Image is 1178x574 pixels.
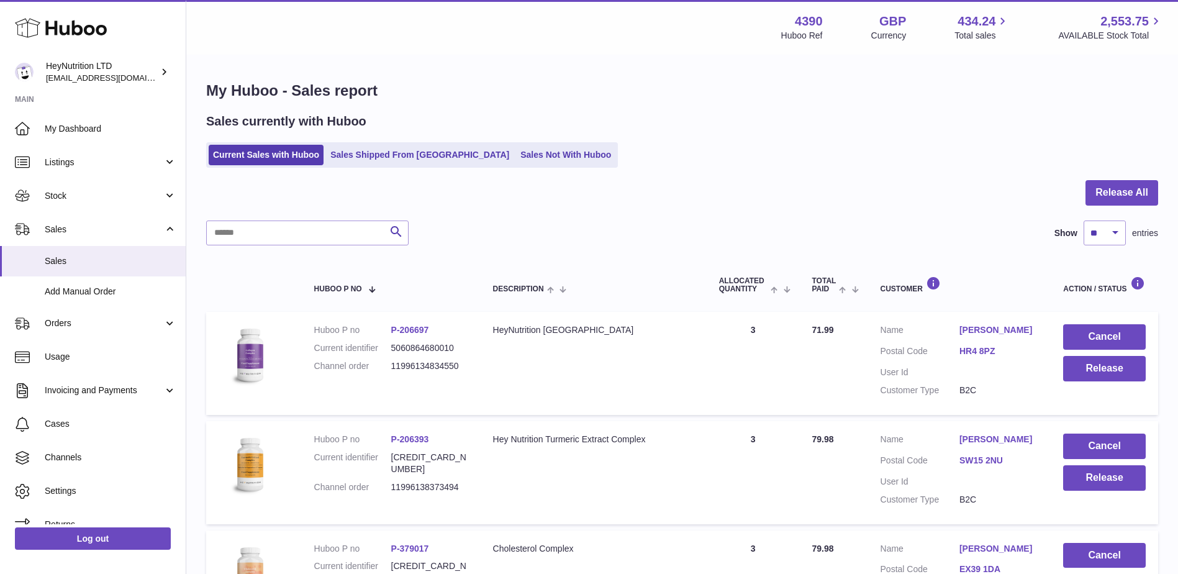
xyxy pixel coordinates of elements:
a: [PERSON_NAME] [959,324,1038,336]
a: P-206393 [391,434,429,444]
span: Description [493,285,544,293]
span: 79.98 [812,434,834,444]
div: HeyNutrition LTD [46,60,158,84]
button: Cancel [1063,434,1146,459]
span: 2,553.75 [1100,13,1149,30]
dt: User Id [881,367,959,378]
a: Sales Shipped From [GEOGRAPHIC_DATA] [326,145,514,165]
dt: Channel order [314,481,391,493]
dd: 11996138373494 [391,481,468,493]
h1: My Huboo - Sales report [206,81,1158,101]
a: P-379017 [391,544,429,553]
dt: Name [881,543,959,558]
dd: B2C [959,385,1038,396]
dd: 11996134834550 [391,360,468,372]
a: [PERSON_NAME] [959,434,1038,445]
span: Listings [45,157,163,168]
a: 2,553.75 AVAILABLE Stock Total [1058,13,1163,42]
strong: GBP [879,13,906,30]
div: Huboo Ref [781,30,823,42]
span: AVAILABLE Stock Total [1058,30,1163,42]
dt: Customer Type [881,494,959,506]
span: Invoicing and Payments [45,385,163,396]
td: 3 [707,312,800,415]
div: Cholesterol Complex [493,543,694,555]
dt: Huboo P no [314,434,391,445]
a: SW15 2NU [959,455,1038,467]
dt: Name [881,324,959,339]
dt: Postal Code [881,345,959,360]
a: [PERSON_NAME] [959,543,1038,555]
span: 71.99 [812,325,834,335]
span: My Dashboard [45,123,176,135]
div: Action / Status [1063,276,1146,293]
span: ALLOCATED Quantity [719,277,768,293]
span: Settings [45,485,176,497]
span: entries [1132,227,1158,239]
span: 434.24 [958,13,995,30]
button: Cancel [1063,324,1146,350]
span: Total paid [812,277,836,293]
span: Huboo P no [314,285,362,293]
a: Current Sales with Huboo [209,145,324,165]
span: Orders [45,317,163,329]
span: Sales [45,255,176,267]
dd: B2C [959,494,1038,506]
td: 3 [707,421,800,524]
span: Total sales [954,30,1010,42]
dt: Huboo P no [314,324,391,336]
dt: Current identifier [314,342,391,354]
dt: Huboo P no [314,543,391,555]
span: Add Manual Order [45,286,176,298]
label: Show [1054,227,1077,239]
a: P-206697 [391,325,429,335]
span: 79.98 [812,544,834,553]
div: Hey Nutrition Turmeric Extract Complex [493,434,694,445]
span: Returns [45,519,176,531]
button: Release [1063,356,1146,381]
img: 43901725567622.jpeg [219,324,281,386]
dt: Current identifier [314,452,391,475]
a: 434.24 Total sales [954,13,1010,42]
div: Customer [881,276,1039,293]
span: Stock [45,190,163,202]
div: HeyNutrition [GEOGRAPHIC_DATA] [493,324,694,336]
a: Sales Not With Huboo [516,145,615,165]
span: Cases [45,418,176,430]
button: Release All [1085,180,1158,206]
button: Cancel [1063,543,1146,568]
dt: Customer Type [881,385,959,396]
span: [EMAIL_ADDRESS][DOMAIN_NAME] [46,73,183,83]
dt: User Id [881,476,959,488]
img: 43901725567759.jpeg [219,434,281,496]
span: Sales [45,224,163,235]
div: Currency [871,30,907,42]
span: Usage [45,351,176,363]
dt: Name [881,434,959,449]
a: Log out [15,527,171,550]
button: Release [1063,465,1146,491]
dt: Postal Code [881,455,959,470]
dt: Channel order [314,360,391,372]
dd: 5060864680010 [391,342,468,354]
strong: 4390 [795,13,823,30]
img: internalAdmin-4390@internal.huboo.com [15,63,34,81]
span: Channels [45,452,176,463]
h2: Sales currently with Huboo [206,113,366,130]
a: HR4 8PZ [959,345,1038,357]
dd: [CREDIT_CARD_NUMBER] [391,452,468,475]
